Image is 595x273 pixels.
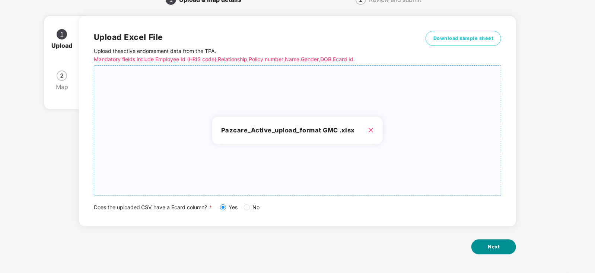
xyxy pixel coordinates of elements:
[433,35,494,42] span: Download sample sheet
[471,239,516,254] button: Next
[226,203,241,211] span: Yes
[94,47,400,63] p: Upload the active endorsement data from the TPA .
[221,126,374,135] h3: Pazcare_Active_upload_format GMC .xlsx
[426,31,502,46] button: Download sample sheet
[60,73,64,79] span: 2
[488,243,500,251] span: Next
[368,127,374,133] span: close
[250,203,263,211] span: No
[94,55,400,63] p: Mandatory fields include Employee Id (HRIS code), Relationship, Policy number, Name, Gender, DOB,...
[94,31,400,43] h2: Upload Excel File
[94,66,501,195] span: Pazcare_Active_upload_format GMC .xlsx close
[60,31,64,37] span: 1
[51,40,78,51] div: Upload
[94,203,502,211] div: Does the uploaded CSV have a Ecard column?
[56,81,74,93] div: Map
